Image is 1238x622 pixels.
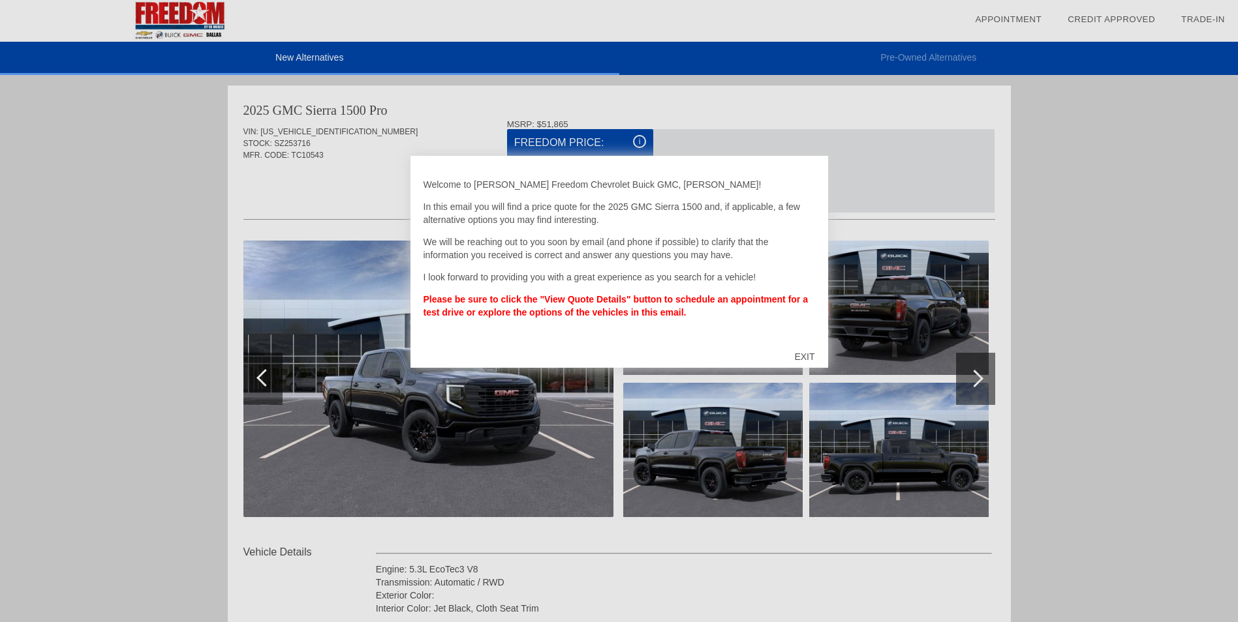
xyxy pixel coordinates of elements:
div: EXIT [781,337,828,376]
strong: Please be sure to click the "View Quote Details" button to schedule an appointment for a test dri... [424,294,808,318]
a: Appointment [975,14,1042,24]
p: I look forward to providing you with a great experience as you search for a vehicle! [424,271,815,284]
p: We will be reaching out to you soon by email (and phone if possible) to clarify that the informat... [424,235,815,261]
a: Credit Approved [1068,14,1155,24]
p: Welcome to [PERSON_NAME] Freedom Chevrolet Buick GMC, [PERSON_NAME]! [424,178,815,191]
a: Trade-In [1181,14,1225,24]
p: In this email you will find a price quote for the 2025 GMC Sierra 1500 and, if applicable, a few ... [424,200,815,226]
